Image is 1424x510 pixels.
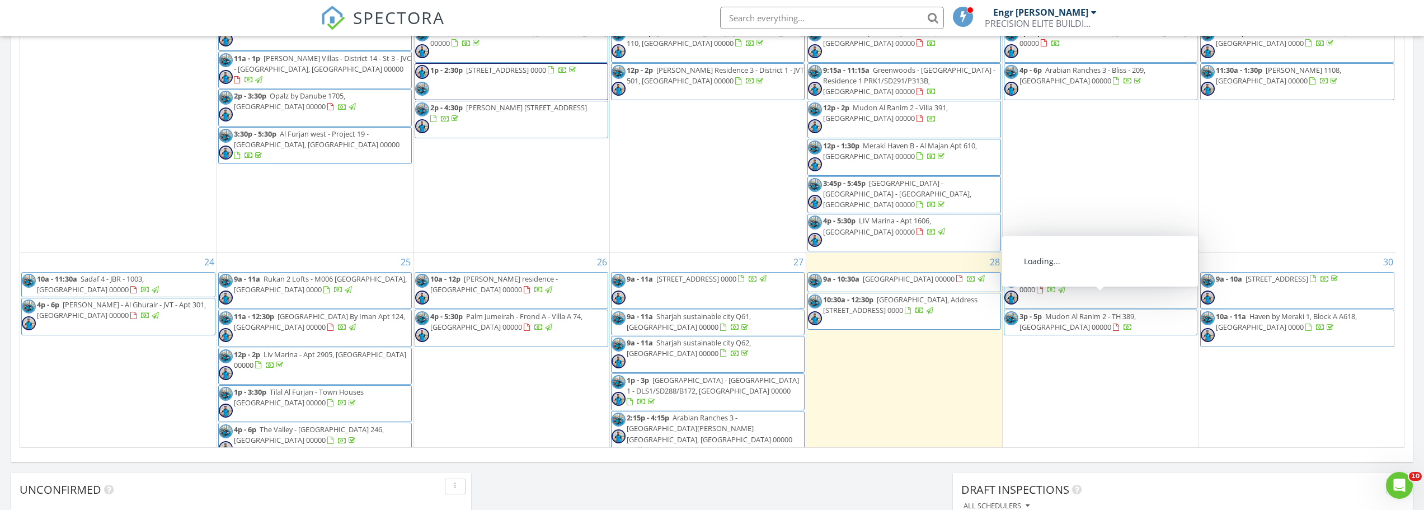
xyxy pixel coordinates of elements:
[234,274,260,284] span: 9a - 11a
[430,311,463,321] span: 4p - 5:30p
[219,274,233,288] img: whatsapp_image_20250707_at_11.08.19_am.jpeg
[234,274,407,294] a: 9a - 11a Rukan 2 Lofts - M006 [GEOGRAPHIC_DATA], [GEOGRAPHIC_DATA] 0000
[823,102,948,123] a: 12p - 2p Mudon Al Ranim 2 - Villa 391, [GEOGRAPHIC_DATA] 00000
[430,274,558,294] span: [PERSON_NAME] residence - [GEOGRAPHIC_DATA] 00000
[219,349,233,363] img: whatsapp_image_20250707_at_11.08.19_am.jpeg
[234,129,400,149] span: Al Furjan west - Project 19 - [GEOGRAPHIC_DATA], [GEOGRAPHIC_DATA] 00000
[37,274,161,294] a: 10a - 11:30a Sadaf 4 - JBR - 1003, [GEOGRAPHIC_DATA] 00000
[1216,311,1357,332] span: Haven by Meraki 1, Block A A618, [GEOGRAPHIC_DATA] 0000
[612,44,626,58] img: whatsapp_image_20250426_at_15.23.14.jpeg
[612,338,626,352] img: whatsapp_image_20250707_at_11.08.19_am.jpeg
[808,178,822,192] img: whatsapp_image_20250707_at_11.08.19_am.jpeg
[1200,272,1394,309] a: 9a - 10a [STREET_ADDRESS]
[1201,311,1215,325] img: whatsapp_image_20250707_at_11.08.19_am.jpeg
[612,375,626,389] img: whatsapp_image_20250707_at_11.08.19_am.jpeg
[219,387,233,401] img: whatsapp_image_20250707_at_11.08.19_am.jpeg
[791,253,806,271] a: Go to August 27, 2025
[218,52,412,88] a: 11a - 1p [PERSON_NAME] Villas - District 14 - St 3 - JVC - [GEOGRAPHIC_DATA], [GEOGRAPHIC_DATA] 0...
[656,274,736,284] span: [STREET_ADDRESS] 0000
[823,216,856,226] span: 4p - 5:30p
[808,157,822,171] img: whatsapp_image_20250426_at_15.23.14.jpeg
[1216,274,1340,284] a: 9a - 10a [STREET_ADDRESS]
[1216,65,1262,75] span: 11:30a - 1:30p
[823,178,971,209] span: [GEOGRAPHIC_DATA] - [GEOGRAPHIC_DATA] - [GEOGRAPHIC_DATA], [GEOGRAPHIC_DATA] 00000
[627,27,653,38] span: 11a - 1p
[627,413,792,455] a: 2:15p - 4:15p Arabian Ranches 3 - [GEOGRAPHIC_DATA][PERSON_NAME][GEOGRAPHIC_DATA], [GEOGRAPHIC_DA...
[1201,274,1215,288] img: whatsapp_image_20250707_at_11.08.19_am.jpeg
[611,26,805,63] a: 11a - 1p [GEOGRAPHIC_DATA] - [GEOGRAPHIC_DATA] 110, [GEOGRAPHIC_DATA] 00000
[219,70,233,84] img: whatsapp_image_20250426_at_15.23.14.jpeg
[627,27,803,48] a: 11a - 1p [GEOGRAPHIC_DATA] - [GEOGRAPHIC_DATA] 110, [GEOGRAPHIC_DATA] 00000
[430,274,558,294] a: 10a - 12p [PERSON_NAME] residence - [GEOGRAPHIC_DATA] 00000
[627,274,653,284] span: 9a - 11a
[612,429,626,443] img: whatsapp_image_20250426_at_15.23.14.jpeg
[415,328,429,342] img: whatsapp_image_20250426_at_15.23.14.jpeg
[234,311,405,332] span: [GEOGRAPHIC_DATA] By Iman Apt 124, [GEOGRAPHIC_DATA] 00000
[466,65,546,75] span: [STREET_ADDRESS] 0000
[1200,310,1394,347] a: 10a - 11a Haven by Meraki 1, Block A A618, [GEOGRAPHIC_DATA] 0000
[627,65,804,86] span: [PERSON_NAME] Residence 3 - District 1 - JVT 501, [GEOGRAPHIC_DATA] 00000
[1216,27,1346,48] a: 11a - 12p The Haven - Tower A APT 715, [GEOGRAPHIC_DATA] 0000
[321,15,445,39] a: SPECTORA
[823,294,977,315] span: [GEOGRAPHIC_DATA], Address [STREET_ADDRESS] 0000
[219,328,233,342] img: whatsapp_image_20250426_at_15.23.14.jpeg
[353,6,445,29] span: SPECTORA
[823,274,986,284] a: 9a - 10:30a [GEOGRAPHIC_DATA] 00000
[1019,274,1187,294] a: 9a - 11a [GEOGRAPHIC_DATA] , [STREET_ADDRESS] 0000
[430,27,607,48] span: Aura Gardens - 3 B042, [GEOGRAPHIC_DATA] 00000
[415,311,429,325] img: whatsapp_image_20250707_at_11.08.19_am.jpeg
[807,272,1001,292] a: 9a - 10:30a [GEOGRAPHIC_DATA] 00000
[415,63,608,100] a: 1p - 2:30p [STREET_ADDRESS] 0000
[1201,44,1215,58] img: whatsapp_image_20250426_at_15.23.14.jpeg
[1004,274,1018,288] img: whatsapp_image_20250707_at_11.08.19_am.jpeg
[808,82,822,96] img: whatsapp_image_20250426_at_15.23.14.jpeg
[218,127,412,164] a: 3:30p - 5:30p Al Furjan west - Project 19 - [GEOGRAPHIC_DATA], [GEOGRAPHIC_DATA] 00000
[219,107,233,121] img: whatsapp_image_20250426_at_15.23.14.jpeg
[1004,26,1197,63] a: 3p - 5p Al Ranim 1 - Villa 215, [GEOGRAPHIC_DATA] 00000
[1201,291,1215,305] img: whatsapp_image_20250426_at_15.23.14.jpeg
[627,65,804,86] a: 12p - 2p [PERSON_NAME] Residence 3 - District 1 - JVT 501, [GEOGRAPHIC_DATA] 00000
[823,102,849,113] span: 12p - 2p
[430,65,578,75] a: 1p - 2:30p [STREET_ADDRESS] 0000
[611,336,805,373] a: 9a - 11a Sharjah sustainable city Q62, [GEOGRAPHIC_DATA] 00000
[22,274,36,288] img: whatsapp_image_20250707_at_11.08.19_am.jpeg
[1201,65,1215,79] img: whatsapp_image_20250707_at_11.08.19_am.jpeg
[823,27,937,48] a: 9a - 11a Kempinski - Al Jaddaf 802, [GEOGRAPHIC_DATA] 00000
[415,44,429,58] img: whatsapp_image_20250426_at_15.23.14.jpeg
[808,294,822,308] img: whatsapp_image_20250707_at_11.08.19_am.jpeg
[415,274,429,288] img: whatsapp_image_20250707_at_11.08.19_am.jpeg
[808,44,822,58] img: whatsapp_image_20250426_at_15.23.14.jpeg
[430,274,460,284] span: 10a - 12p
[823,141,977,161] span: Meraki Haven B - Al Majan Apt 610, [GEOGRAPHIC_DATA] 00000
[612,392,626,406] img: whatsapp_image_20250426_at_15.23.14.jpeg
[823,216,947,236] a: 4p - 5:30p LIV Marina - Apt 1606, [GEOGRAPHIC_DATA] 00000
[1216,65,1341,86] span: [PERSON_NAME] 1108, [GEOGRAPHIC_DATA] 00000
[1216,311,1246,321] span: 10a - 11a
[1004,82,1018,96] img: whatsapp_image_20250426_at_15.23.14.jpeg
[37,274,144,294] span: Sadaf 4 - JBR - 1003, [GEOGRAPHIC_DATA] 00000
[612,311,626,325] img: whatsapp_image_20250707_at_11.08.19_am.jpeg
[234,349,406,370] span: Liv Marina - Apt 2905, [GEOGRAPHIC_DATA] 00000
[823,294,873,305] span: 10:30a - 12:30p
[234,53,411,85] a: 11a - 1p [PERSON_NAME] Villas - District 14 - St 3 - JVC - [GEOGRAPHIC_DATA], [GEOGRAPHIC_DATA] 0...
[807,63,1001,100] a: 9:15a - 11:15a Greenwoods - [GEOGRAPHIC_DATA] - Residence 1 PRK1/SD291/P313B, [GEOGRAPHIC_DATA] 0...
[1216,274,1242,284] span: 9a - 10a
[234,311,274,321] span: 11a - 12:30p
[234,424,384,445] span: The Valley - [GEOGRAPHIC_DATA] 246, [GEOGRAPHIC_DATA] 00000
[627,338,751,358] a: 9a - 11a Sharjah sustainable city Q62, [GEOGRAPHIC_DATA] 00000
[808,119,822,133] img: whatsapp_image_20250426_at_15.23.14.jpeg
[627,311,751,332] a: 9a - 11a Sharjah sustainable city Q61, [GEOGRAPHIC_DATA] 00000
[20,482,101,497] span: Unconfirmed
[808,102,822,116] img: whatsapp_image_20250707_at_11.08.19_am.jpeg
[1216,27,1246,38] span: 11a - 12p
[202,253,217,271] a: Go to August 24, 2025
[988,253,1002,271] a: Go to August 28, 2025
[808,311,822,325] img: whatsapp_image_20250426_at_15.23.14.jpeg
[1409,472,1422,481] span: 10
[219,291,233,305] img: whatsapp_image_20250426_at_15.23.14.jpeg
[219,311,233,325] img: whatsapp_image_20250707_at_11.08.19_am.jpeg
[219,53,233,67] img: whatsapp_image_20250707_at_11.08.19_am.jpeg
[1019,311,1042,321] span: 3p - 5p
[823,216,931,236] span: LIV Marina - Apt 1606, [GEOGRAPHIC_DATA] 00000
[720,7,944,29] input: Search everything...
